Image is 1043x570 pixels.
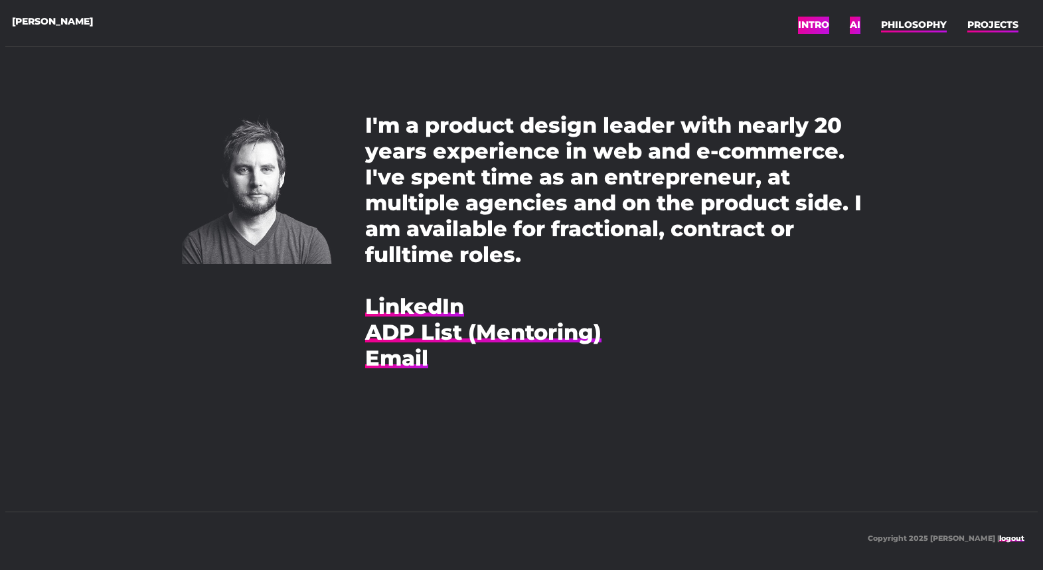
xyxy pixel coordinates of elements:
[365,319,602,345] a: ADP List (Mentoring)
[182,112,862,371] p: I'm a product design leader with nearly 20 years experience in web and e-commerce. I've spent tim...
[798,15,829,35] a: INTRO
[967,15,1018,35] a: PROJECTS
[365,345,428,371] a: Email
[999,534,1024,543] a: logout
[881,15,947,35] a: PHILOSOPHY
[12,11,93,31] a: [PERSON_NAME]
[854,520,1038,557] p: Copyright 2025 [PERSON_NAME] |
[850,15,860,35] a: AI
[365,293,464,319] a: LinkedIn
